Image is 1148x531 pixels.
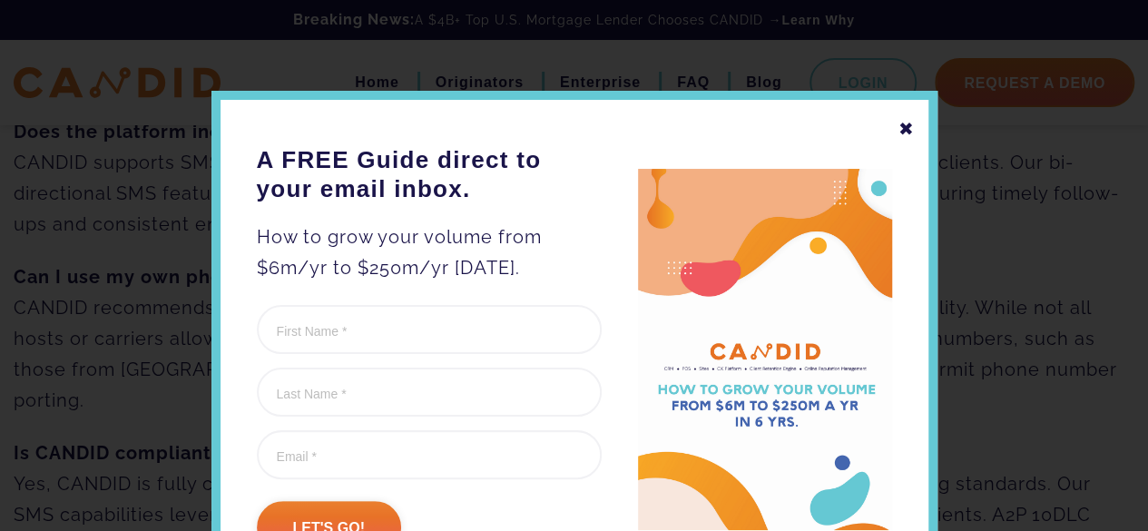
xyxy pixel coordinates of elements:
[257,221,602,283] p: How to grow your volume from $6m/yr to $250m/yr [DATE].
[898,113,915,144] div: ✖
[257,368,602,417] input: Last Name *
[257,305,602,354] input: First Name *
[257,430,602,479] input: Email *
[638,169,892,531] img: A FREE Guide direct to your email inbox.
[257,145,602,203] h3: A FREE Guide direct to your email inbox.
